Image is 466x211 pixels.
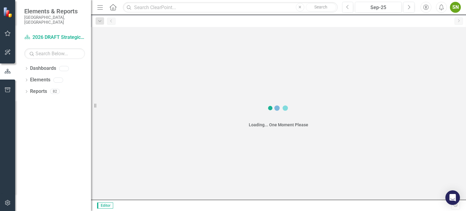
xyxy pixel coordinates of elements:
span: Editor [97,202,113,209]
img: ClearPoint Strategy [3,6,14,18]
span: Search [314,5,327,9]
div: Sep-25 [357,4,400,11]
a: 2026 DRAFT Strategic Plan [24,34,85,41]
a: Reports [30,88,47,95]
button: SN [450,2,461,13]
small: [GEOGRAPHIC_DATA], [GEOGRAPHIC_DATA] [24,15,85,25]
span: Elements & Reports [24,8,85,15]
div: 82 [50,89,60,94]
a: Dashboards [30,65,56,72]
button: Sep-25 [355,2,402,13]
a: Elements [30,77,50,83]
div: Loading... One Moment Please [249,122,308,128]
button: Search [306,3,336,12]
input: Search ClearPoint... [123,2,337,13]
div: Open Intercom Messenger [445,190,460,205]
input: Search Below... [24,48,85,59]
